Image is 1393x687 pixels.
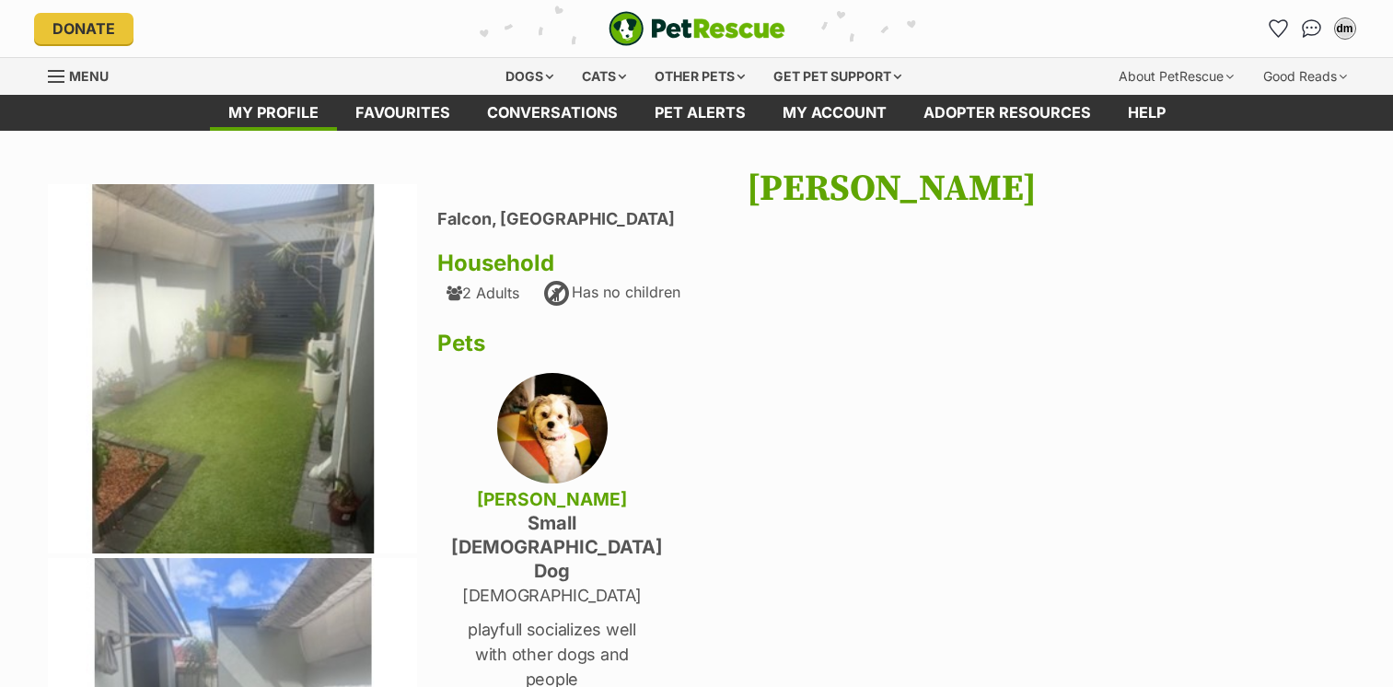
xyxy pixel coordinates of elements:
[1336,19,1354,38] div: dm
[636,95,764,131] a: Pet alerts
[1106,58,1247,95] div: About PetRescue
[609,11,785,46] a: PetRescue
[69,68,109,84] span: Menu
[1330,14,1360,43] button: My account
[451,511,654,583] h4: small [DEMOGRAPHIC_DATA] Dog
[764,95,905,131] a: My account
[1250,58,1360,95] div: Good Reads
[1302,19,1321,38] img: chat-41dd97257d64d25036548639549fe6c8038ab92f7586957e7f3b1b290dea8141.svg
[497,373,608,483] img: lodufkxhs5rfjwnzaus0.jpg
[542,279,680,309] div: Has no children
[1264,14,1360,43] ul: Account quick links
[609,11,785,46] img: logo-e224e6f780fb5917bec1dbf3a21bbac754714ae5b6737aabdf751b685950b380.svg
[437,250,1346,276] h3: Household
[437,331,1346,356] h3: Pets
[210,95,337,131] a: My profile
[493,58,566,95] div: Dogs
[48,58,122,91] a: Menu
[469,95,636,131] a: conversations
[451,487,654,511] h4: [PERSON_NAME]
[48,184,418,554] img: ihtocxehuzlxilphdeqt.jpg
[437,210,1346,229] li: Falcon, [GEOGRAPHIC_DATA]
[451,583,654,608] p: [DEMOGRAPHIC_DATA]
[1264,14,1294,43] a: Favourites
[1297,14,1327,43] a: Conversations
[437,168,1346,210] h1: [PERSON_NAME]
[447,285,519,301] div: 2 Adults
[569,58,639,95] div: Cats
[34,13,133,44] a: Donate
[642,58,758,95] div: Other pets
[337,95,469,131] a: Favourites
[905,95,1109,131] a: Adopter resources
[760,58,914,95] div: Get pet support
[1109,95,1184,131] a: Help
